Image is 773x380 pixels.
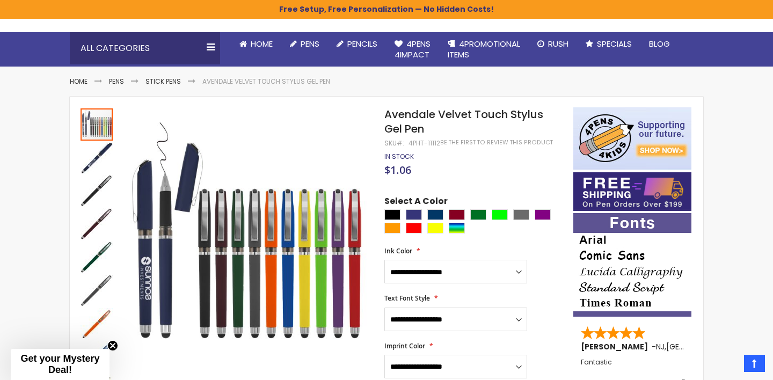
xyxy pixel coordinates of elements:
[202,77,330,86] li: Avendale Velvet Touch Stylus Gel Pen
[573,107,691,170] img: 4pens 4 kids
[384,107,543,136] span: Avendale Velvet Touch Stylus Gel Pen
[640,32,679,56] a: Blog
[449,223,465,233] div: Assorted
[470,209,486,220] div: Green
[328,32,386,56] a: Pencils
[744,355,765,372] a: Top
[649,38,670,49] span: Blog
[145,77,181,86] a: Stick Pens
[70,32,220,64] div: All Categories
[656,341,665,352] span: NJ
[427,209,443,220] div: Navy Blue
[384,138,404,148] strong: SKU
[384,341,425,350] span: Imprint Color
[81,275,113,307] img: Avendale Velvet Touch Stylus Gel Pen
[406,209,422,220] div: Royal Blue
[107,340,118,351] button: Close teaser
[81,240,114,274] div: Avendale Velvet Touch Stylus Gel Pen
[573,213,691,317] img: font-personalization-examples
[406,223,422,233] div: Red
[513,209,529,220] div: Grey
[535,209,551,220] div: Purple
[81,208,113,240] img: Avendale Velvet Touch Stylus Gel Pen
[347,38,377,49] span: Pencils
[81,340,114,374] div: Avendale Velvet Touch Stylus Gel Pen
[81,307,114,340] div: Avendale Velvet Touch Stylus Gel Pen
[449,209,465,220] div: Burgundy
[81,274,114,307] div: Avendale Velvet Touch Stylus Gel Pen
[384,223,400,233] div: Orange
[409,139,440,148] div: 4PHT-11112
[231,32,281,56] a: Home
[492,209,508,220] div: Lime Green
[20,353,99,375] span: Get your Mystery Deal!
[81,141,114,174] div: Avendale Velvet Touch Stylus Gel Pen
[125,123,370,368] img: Avendale Velvet Touch Stylus Gel Pen
[81,107,114,141] div: Avendale Velvet Touch Stylus Gel Pen
[81,308,113,340] img: Avendale Velvet Touch Stylus Gel Pen
[81,175,113,207] img: Avendale Velvet Touch Stylus Gel Pen
[301,38,319,49] span: Pens
[395,38,431,60] span: 4Pens 4impact
[70,77,87,86] a: Home
[384,294,430,303] span: Text Font Style
[81,242,113,274] img: Avendale Velvet Touch Stylus Gel Pen
[384,209,400,220] div: Black
[597,38,632,49] span: Specials
[573,172,691,211] img: Free shipping on orders over $199
[81,207,114,240] div: Avendale Velvet Touch Stylus Gel Pen
[81,341,113,374] img: Avendale Velvet Touch Stylus Gel Pen
[109,77,124,86] a: Pens
[281,32,328,56] a: Pens
[548,38,568,49] span: Rush
[529,32,577,56] a: Rush
[384,152,414,161] span: In stock
[251,38,273,49] span: Home
[384,163,411,177] span: $1.06
[666,341,745,352] span: [GEOGRAPHIC_DATA]
[440,138,553,147] a: Be the first to review this product
[577,32,640,56] a: Specials
[81,174,114,207] div: Avendale Velvet Touch Stylus Gel Pen
[448,38,520,60] span: 4PROMOTIONAL ITEMS
[384,152,414,161] div: Availability
[427,223,443,233] div: Yellow
[581,341,652,352] span: [PERSON_NAME]
[81,142,113,174] img: Avendale Velvet Touch Stylus Gel Pen
[652,341,745,352] span: - ,
[384,246,412,255] span: Ink Color
[386,32,439,67] a: 4Pens4impact
[384,195,448,210] span: Select A Color
[439,32,529,67] a: 4PROMOTIONALITEMS
[11,349,110,380] div: Get your Mystery Deal!Close teaser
